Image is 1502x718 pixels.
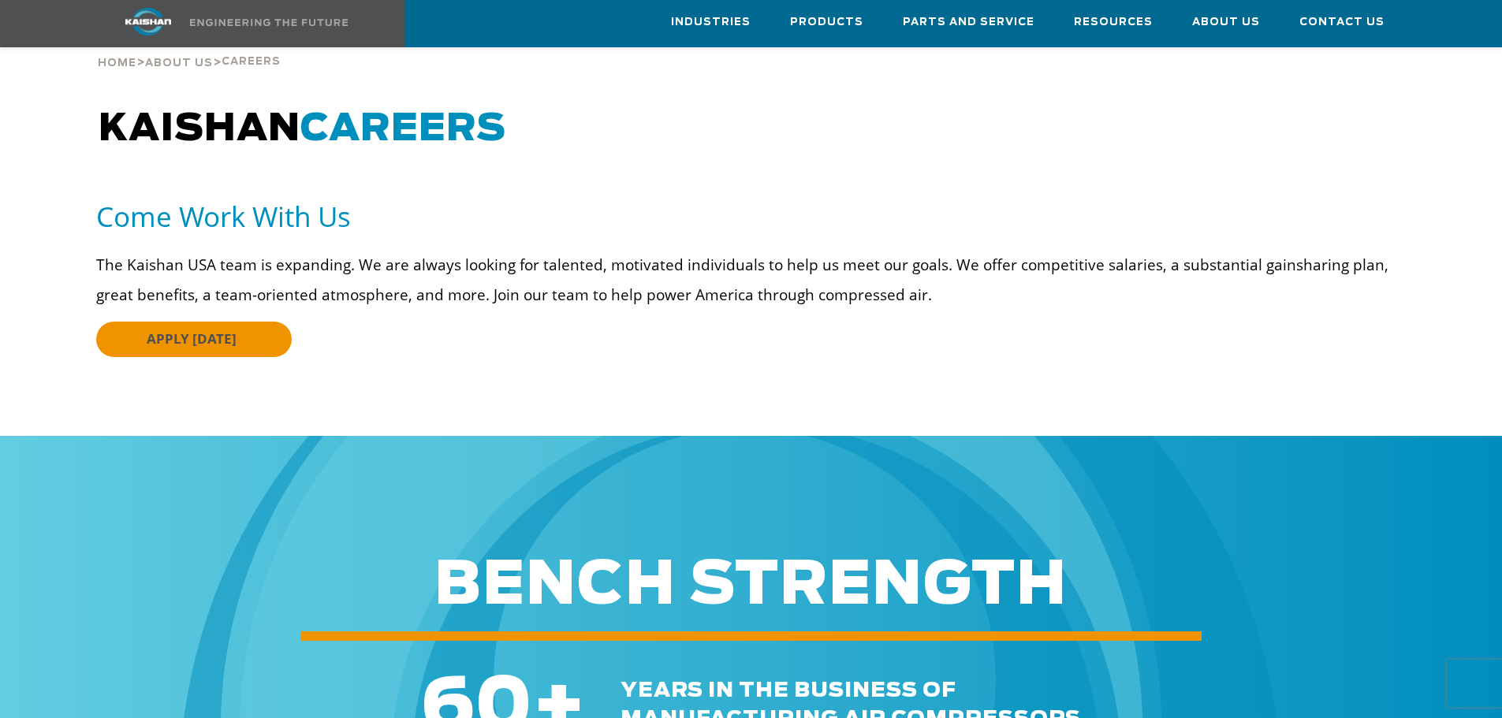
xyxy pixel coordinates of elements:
a: Industries [671,1,751,43]
p: The Kaishan USA team is expanding. We are always looking for talented, motivated individuals to h... [96,250,1421,310]
a: Resources [1074,1,1153,43]
a: Parts and Service [903,1,1034,43]
span: Industries [671,13,751,32]
span: Contact Us [1299,13,1385,32]
a: Contact Us [1299,1,1385,43]
img: Engineering the future [190,19,348,26]
a: About Us [1192,1,1260,43]
span: About Us [1192,13,1260,32]
span: About Us [145,58,213,69]
span: APPLY [DATE] [147,329,237,348]
span: Resources [1074,13,1153,32]
span: Home [98,58,136,69]
a: APPLY [DATE] [96,322,292,357]
span: Careers [222,57,281,67]
span: Parts and Service [903,13,1034,32]
span: Products [790,13,863,32]
img: kaishan logo [89,8,207,35]
a: Products [790,1,863,43]
a: Home [98,55,136,69]
span: KAISHAN [99,110,506,148]
h5: Come Work With Us [96,199,1421,234]
span: CAREERS [300,110,506,148]
a: About Us [145,55,213,69]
